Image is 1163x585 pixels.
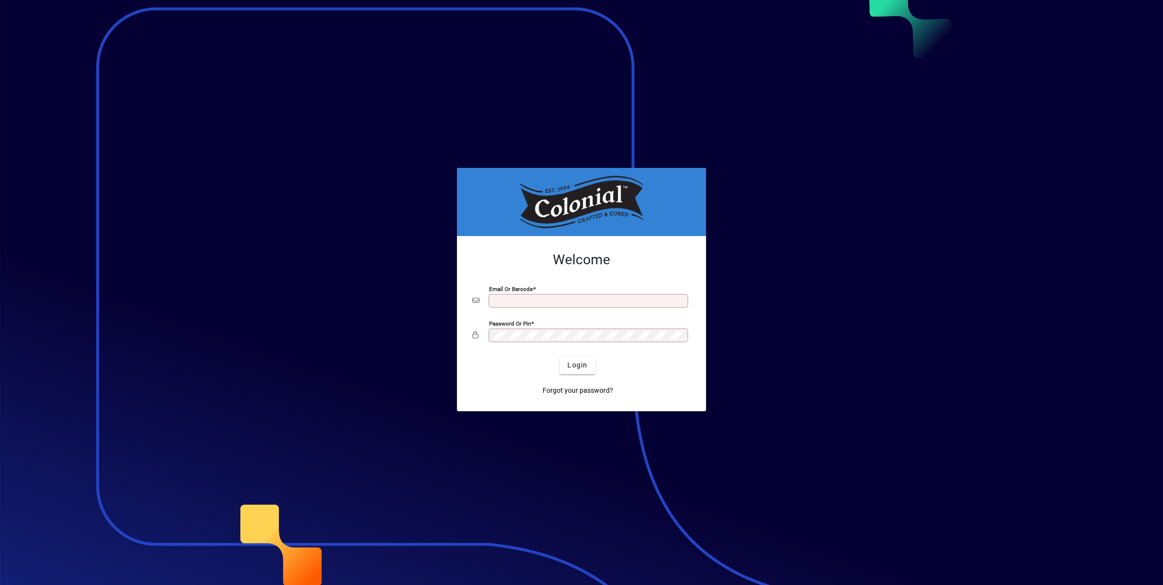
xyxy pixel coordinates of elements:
span: Forgot your password? [543,385,613,396]
button: Login [560,357,595,374]
h2: Welcome [472,252,691,268]
span: Login [567,360,587,370]
a: Forgot your password? [539,382,617,400]
mat-label: Password or Pin [489,320,531,327]
mat-label: Email or Barcode [489,285,533,292]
